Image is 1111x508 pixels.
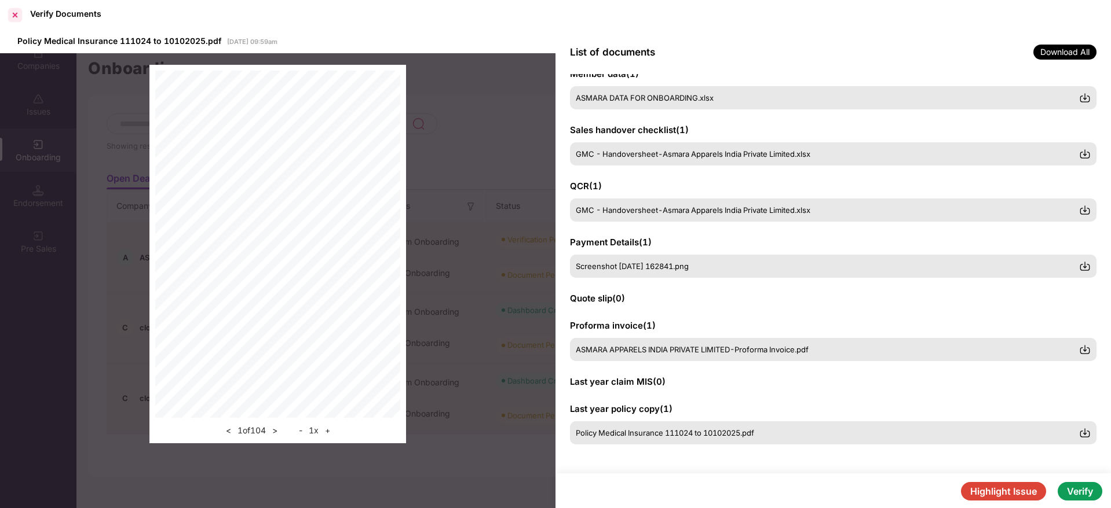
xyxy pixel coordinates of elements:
[570,237,652,248] span: Payment Details ( 1 )
[570,181,602,192] span: QCR ( 1 )
[1079,148,1091,160] img: svg+xml;base64,PHN2ZyBpZD0iRG93bmxvYWQtMzJ4MzIiIHhtbG5zPSJodHRwOi8vd3d3LnczLm9yZy8yMDAwL3N2ZyIgd2...
[570,293,625,304] span: Quote slip ( 0 )
[1079,344,1091,355] img: svg+xml;base64,PHN2ZyBpZD0iRG93bmxvYWQtMzJ4MzIiIHhtbG5zPSJodHRwOi8vd3d3LnczLm9yZy8yMDAwL3N2ZyIgd2...
[1079,92,1091,104] img: svg+xml;base64,PHN2ZyBpZD0iRG93bmxvYWQtMzJ4MzIiIHhtbG5zPSJodHRwOi8vd3d3LnczLm9yZy8yMDAwL3N2ZyIgd2...
[570,46,655,58] span: List of documents
[1079,260,1091,272] img: svg+xml;base64,PHN2ZyBpZD0iRG93bmxvYWQtMzJ4MzIiIHhtbG5zPSJodHRwOi8vd3d3LnczLm9yZy8yMDAwL3N2ZyIgd2...
[1079,427,1091,439] img: svg+xml;base64,PHN2ZyBpZD0iRG93bmxvYWQtMzJ4MzIiIHhtbG5zPSJodHRwOi8vd3d3LnczLm9yZy8yMDAwL3N2ZyIgd2...
[576,428,754,437] span: Policy Medical Insurance 111024 to 10102025.pdf
[576,345,809,354] span: ASMARA APPARELS INDIA PRIVATE LIMITED-Proforma Invoice.pdf
[295,424,306,437] button: -
[570,403,673,414] span: Last year policy copy ( 1 )
[222,424,281,437] div: 1 of 104
[576,205,810,215] span: GMC - Handoversheet-Asmara Apparels India Private Limited.xlsx
[321,424,334,437] button: +
[1058,482,1102,500] button: Verify
[961,482,1046,500] button: Highlight Issue
[1033,45,1097,60] span: Download All
[570,68,639,79] span: Member data ( 1 )
[269,424,281,437] button: >
[1079,204,1091,216] img: svg+xml;base64,PHN2ZyBpZD0iRG93bmxvYWQtMzJ4MzIiIHhtbG5zPSJodHRwOi8vd3d3LnczLm9yZy8yMDAwL3N2ZyIgd2...
[576,149,810,159] span: GMC - Handoversheet-Asmara Apparels India Private Limited.xlsx
[17,36,221,46] span: Policy Medical Insurance 111024 to 10102025.pdf
[227,38,277,46] span: [DATE] 09:59am
[576,262,689,271] span: Screenshot [DATE] 162841.png
[30,9,101,19] div: Verify Documents
[570,124,689,135] span: Sales handover checklist ( 1 )
[295,424,334,437] div: 1 x
[222,424,235,437] button: <
[570,376,666,387] span: Last year claim MIS ( 0 )
[570,320,656,331] span: Proforma invoice ( 1 )
[576,93,714,102] span: ASMARA DATA FOR ONBOARDING.xlsx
